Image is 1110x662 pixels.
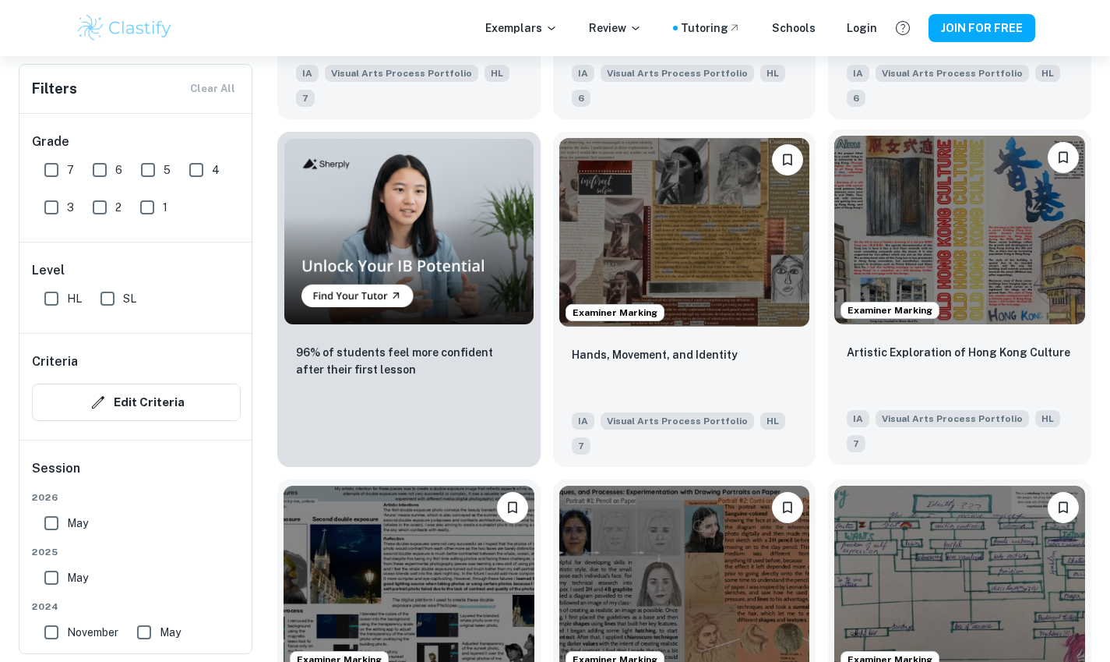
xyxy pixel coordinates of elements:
span: IA [296,65,319,82]
a: Examiner MarkingPlease log in to bookmark exemplarsHands, Movement, and IdentityIAVisual Arts Pro... [553,132,816,466]
a: Examiner MarkingPlease log in to bookmark exemplarsArtistic Exploration of Hong Kong CultureIAVis... [828,132,1091,466]
span: SL [123,290,136,307]
span: HL [1035,410,1060,427]
span: 2024 [32,600,241,614]
a: Thumbnail96% of students feel more confident after their first lesson [277,132,541,466]
h6: Session [32,459,241,490]
span: May [67,569,88,586]
a: Tutoring [681,19,741,37]
span: 5 [164,161,171,179]
span: 7 [67,161,74,179]
span: 2026 [32,490,241,504]
span: Examiner Marking [841,303,939,317]
span: IA [572,412,594,430]
span: IA [847,65,869,82]
button: Please log in to bookmark exemplars [1048,492,1079,523]
h6: Grade [32,133,241,151]
button: JOIN FOR FREE [929,14,1035,42]
span: November [67,624,118,641]
a: Schools [772,19,816,37]
button: Please log in to bookmark exemplars [1048,142,1079,173]
button: Edit Criteria [32,384,241,421]
h6: Criteria [32,352,78,371]
span: May [67,515,88,532]
p: Artistic Exploration of Hong Kong Culture [847,344,1070,361]
span: Visual Arts Process Portfolio [325,65,478,82]
span: IA [572,65,594,82]
button: Please log in to bookmark exemplars [497,492,528,523]
span: HL [485,65,509,82]
h6: Filters [32,78,77,100]
span: 6 [572,90,590,107]
span: 2025 [32,545,241,559]
span: HL [67,290,82,307]
span: 7 [572,437,590,455]
h6: Level [32,261,241,280]
button: Please log in to bookmark exemplars [772,492,803,523]
span: May [160,624,181,641]
span: 7 [296,90,315,107]
span: 7 [847,435,865,452]
span: HL [760,412,785,430]
span: 6 [847,90,865,107]
p: Exemplars [485,19,558,37]
img: Thumbnail [284,138,534,324]
img: Clastify logo [76,12,174,44]
span: 1 [163,199,167,216]
span: Visual Arts Process Portfolio [601,65,754,82]
span: 4 [212,161,220,179]
p: Review [589,19,642,37]
span: 2 [115,199,122,216]
span: HL [1035,65,1060,82]
span: Examiner Marking [566,306,664,320]
a: Login [847,19,877,37]
span: IA [847,410,869,427]
img: Visual Arts Process Portfolio IA example thumbnail: Artistic Exploration of Hong Kong Cultur [834,136,1085,324]
img: Visual Arts Process Portfolio IA example thumbnail: Hands, Movement, and Identity [559,138,810,326]
span: 3 [67,199,74,216]
button: Help and Feedback [890,15,916,41]
p: Hands, Movement, and Identity [572,346,738,363]
span: 6 [115,161,122,179]
span: Visual Arts Process Portfolio [876,410,1029,427]
button: Please log in to bookmark exemplars [772,144,803,175]
span: HL [760,65,785,82]
span: Visual Arts Process Portfolio [876,65,1029,82]
span: Visual Arts Process Portfolio [601,412,754,430]
p: 96% of students feel more confident after their first lesson [296,344,522,378]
